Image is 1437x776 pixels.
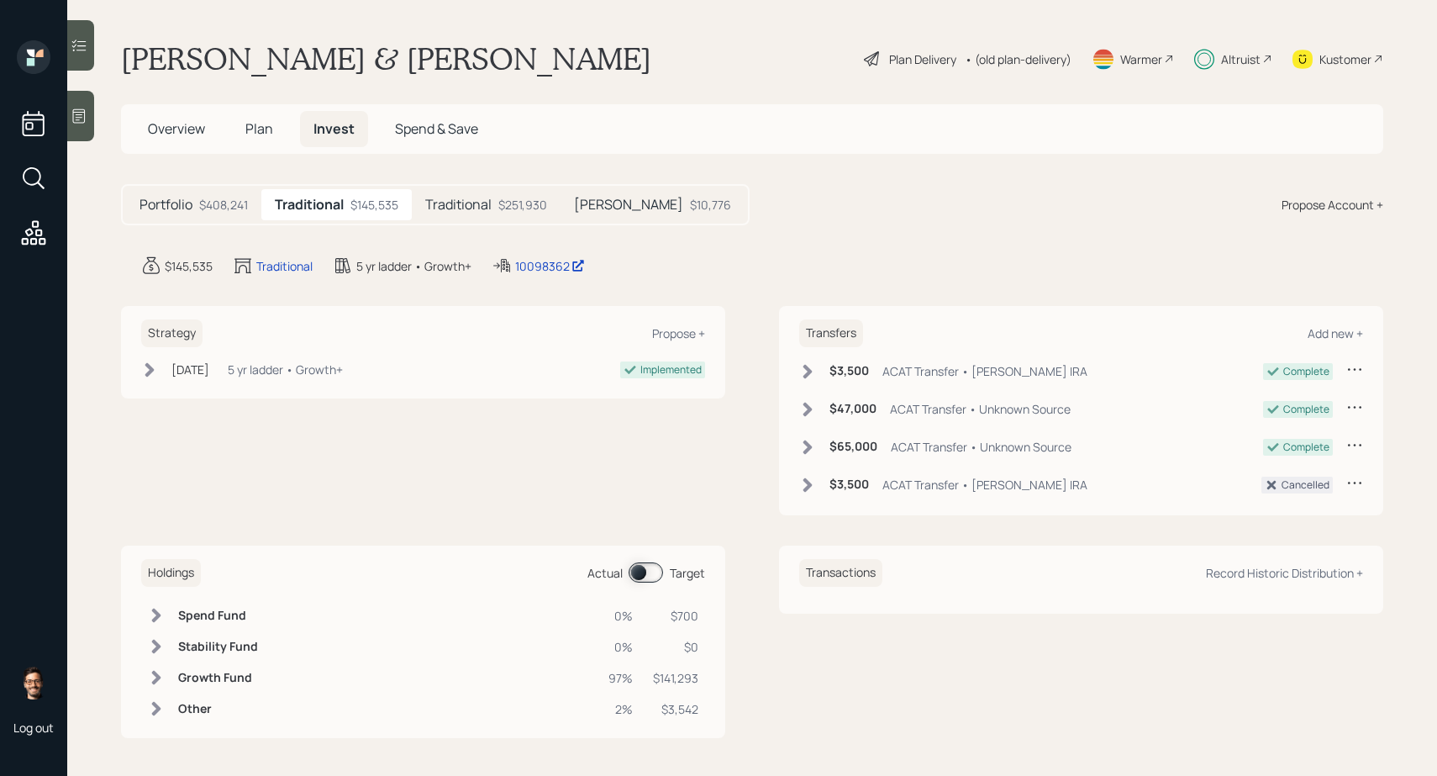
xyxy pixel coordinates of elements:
div: $3,542 [653,700,698,718]
div: Implemented [640,362,702,377]
img: sami-boghos-headshot.png [17,666,50,699]
div: [DATE] [171,361,209,378]
div: $0 [653,638,698,656]
div: Record Historic Distribution + [1206,565,1363,581]
div: $145,535 [165,257,213,275]
div: 0% [608,638,633,656]
div: $141,293 [653,669,698,687]
div: Add new + [1308,325,1363,341]
div: Complete [1283,364,1329,379]
span: Invest [313,119,355,138]
h6: $65,000 [829,440,877,454]
span: Spend & Save [395,119,478,138]
div: $700 [653,607,698,625]
div: ACAT Transfer • [PERSON_NAME] IRA [882,362,1087,380]
h5: Traditional [425,197,492,213]
h6: Holdings [141,559,201,587]
div: 97% [608,669,633,687]
h1: [PERSON_NAME] & [PERSON_NAME] [121,40,651,77]
h6: Transfers [799,319,863,347]
div: Plan Delivery [889,50,956,68]
div: Actual [587,564,623,582]
div: $251,930 [498,196,547,214]
div: $145,535 [350,196,398,214]
div: $10,776 [690,196,731,214]
h6: Growth Fund [178,671,258,685]
div: Complete [1283,440,1329,455]
div: 10098362 [515,257,585,275]
h5: Traditional [275,197,344,213]
h5: Portfolio [139,197,192,213]
div: ACAT Transfer • Unknown Source [890,400,1071,418]
h6: Transactions [799,559,882,587]
h6: Stability Fund [178,640,258,654]
div: Propose + [652,325,705,341]
div: Warmer [1120,50,1162,68]
div: Altruist [1221,50,1261,68]
div: • (old plan-delivery) [965,50,1071,68]
span: Plan [245,119,273,138]
div: 5 yr ladder • Growth+ [228,361,343,378]
div: Propose Account + [1282,196,1383,214]
h5: [PERSON_NAME] [574,197,683,213]
div: 2% [608,700,633,718]
div: Traditional [256,257,313,275]
h6: Spend Fund [178,609,258,623]
h6: $47,000 [829,402,876,416]
div: 5 yr ladder • Growth+ [356,257,471,275]
div: 0% [608,607,633,625]
span: Overview [148,119,205,138]
h6: Strategy [141,319,203,347]
div: ACAT Transfer • [PERSON_NAME] IRA [882,476,1087,494]
div: ACAT Transfer • Unknown Source [891,438,1071,456]
h6: $3,500 [829,478,869,492]
div: Cancelled [1282,478,1329,493]
div: Kustomer [1319,50,1371,68]
div: Target [670,564,705,582]
h6: Other [178,702,258,716]
div: Log out [13,720,54,736]
div: $408,241 [199,196,248,214]
div: Complete [1283,402,1329,417]
h6: $3,500 [829,364,869,378]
